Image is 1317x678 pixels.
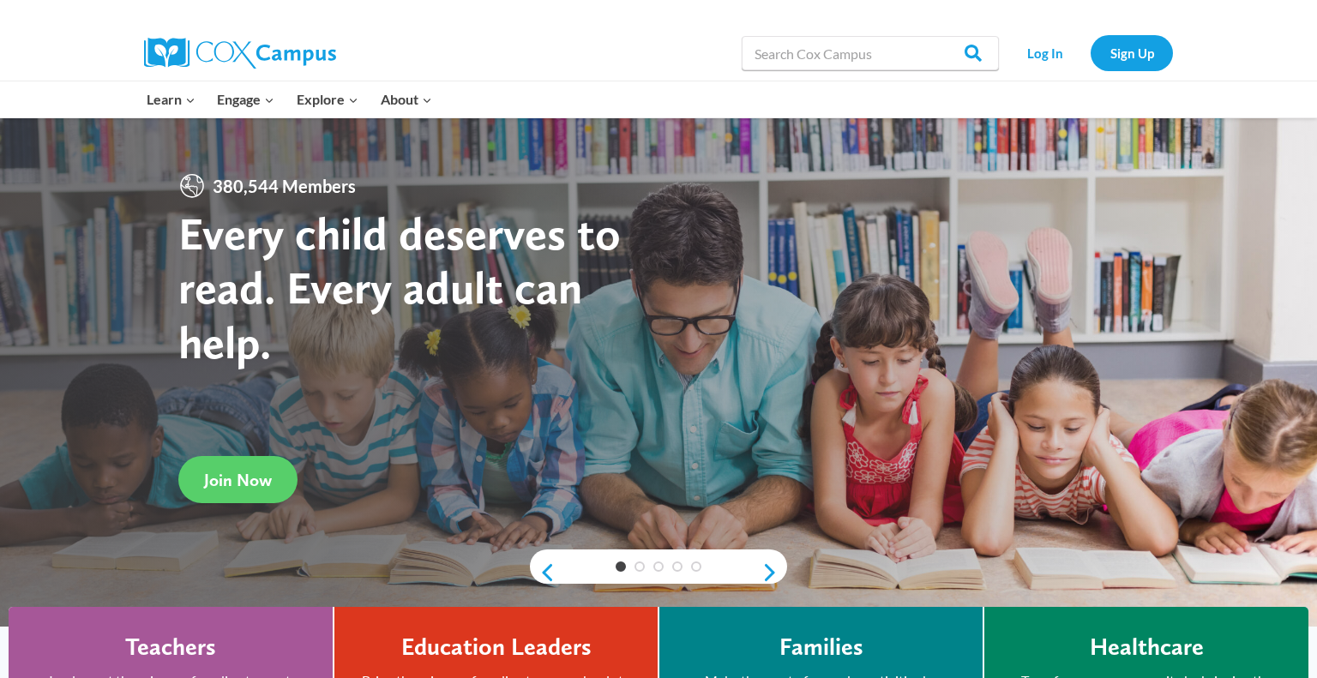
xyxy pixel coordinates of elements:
[691,561,701,572] a: 5
[401,633,592,662] h4: Education Leaders
[1007,35,1082,70] a: Log In
[1007,35,1173,70] nav: Secondary Navigation
[147,88,195,111] span: Learn
[178,456,298,503] a: Join Now
[653,561,664,572] a: 3
[297,88,358,111] span: Explore
[204,470,272,490] span: Join Now
[206,172,363,200] span: 380,544 Members
[144,38,336,69] img: Cox Campus
[178,206,621,369] strong: Every child deserves to read. Every adult can help.
[381,88,432,111] span: About
[530,562,556,583] a: previous
[779,633,863,662] h4: Families
[672,561,683,572] a: 4
[1090,633,1204,662] h4: Healthcare
[1091,35,1173,70] a: Sign Up
[616,561,626,572] a: 1
[217,88,274,111] span: Engage
[634,561,645,572] a: 2
[125,633,216,662] h4: Teachers
[530,555,787,590] div: content slider buttons
[135,81,442,117] nav: Primary Navigation
[761,562,787,583] a: next
[742,36,999,70] input: Search Cox Campus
